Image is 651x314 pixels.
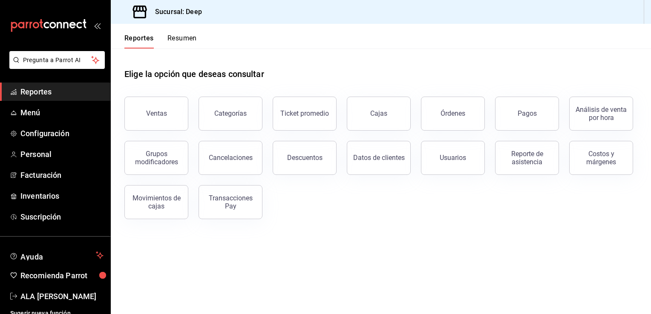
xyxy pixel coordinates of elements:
h3: Sucursal: Deep [148,7,202,17]
button: Resumen [167,34,197,49]
div: Análisis de venta por hora [575,106,628,122]
button: Cancelaciones [199,141,262,175]
button: Análisis de venta por hora [569,97,633,131]
div: Ticket promedio [280,109,329,117]
div: Transacciones Pay [204,194,257,210]
button: open_drawer_menu [94,22,101,29]
span: Configuración [20,128,104,139]
span: Recomienda Parrot [20,270,104,281]
button: Costos y márgenes [569,141,633,175]
span: ALA [PERSON_NAME] [20,291,104,302]
a: Pregunta a Parrot AI [6,62,105,71]
div: navigation tabs [124,34,197,49]
span: Suscripción [20,211,104,223]
button: Ticket promedio [273,97,337,131]
button: Órdenes [421,97,485,131]
div: Movimientos de cajas [130,194,183,210]
div: Ventas [146,109,167,117]
div: Órdenes [441,109,465,117]
button: Datos de clientes [347,141,411,175]
div: Descuentos [287,154,323,162]
div: Cajas [370,109,387,117]
button: Pagos [495,97,559,131]
button: Ventas [124,97,188,131]
h1: Elige la opción que deseas consultar [124,68,264,80]
button: Categorías [199,97,262,131]
span: Ayuda [20,250,92,260]
span: Pregunta a Parrot AI [23,56,92,65]
button: Cajas [347,97,411,131]
button: Descuentos [273,141,337,175]
div: Pagos [518,109,537,117]
span: Menú [20,107,104,118]
button: Pregunta a Parrot AI [9,51,105,69]
span: Reportes [20,86,104,97]
span: Facturación [20,169,104,181]
div: Cancelaciones [209,154,253,162]
span: Personal [20,148,104,160]
button: Transacciones Pay [199,185,262,219]
div: Costos y márgenes [575,150,628,166]
button: Grupos modificadores [124,141,188,175]
div: Datos de clientes [353,154,405,162]
div: Categorías [214,109,247,117]
button: Reporte de asistencia [495,141,559,175]
div: Grupos modificadores [130,150,183,166]
button: Movimientos de cajas [124,185,188,219]
button: Usuarios [421,141,485,175]
div: Reporte de asistencia [501,150,553,166]
div: Usuarios [440,154,466,162]
span: Inventarios [20,190,104,202]
button: Reportes [124,34,154,49]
